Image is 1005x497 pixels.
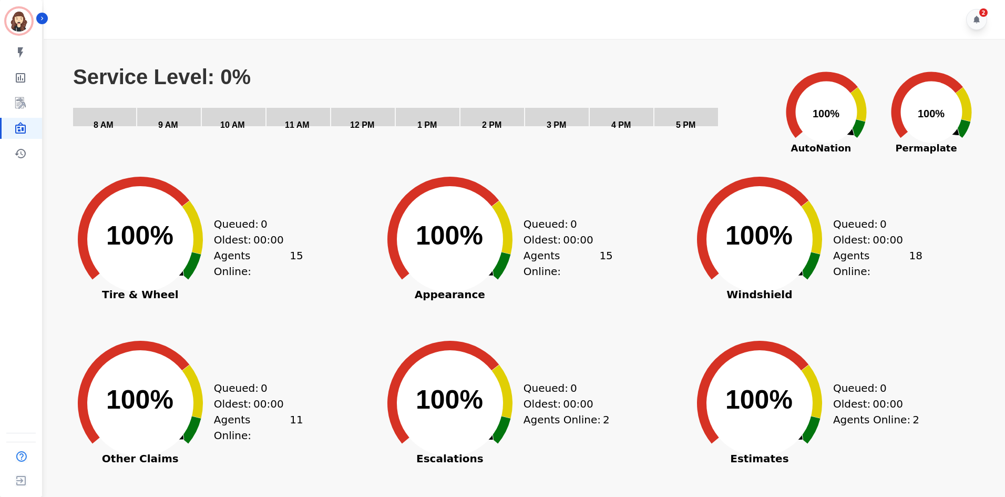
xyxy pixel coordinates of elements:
[261,380,268,396] span: 0
[681,453,838,464] span: Estimates
[106,221,173,250] text: 100%
[547,120,566,129] text: 3 PM
[73,65,251,88] text: Service Level: 0%
[285,120,310,129] text: 11 AM
[909,248,922,279] span: 18
[570,216,577,232] span: 0
[482,120,501,129] text: 2 PM
[880,380,887,396] span: 0
[158,120,178,129] text: 9 AM
[290,248,303,279] span: 15
[214,232,293,248] div: Oldest:
[524,232,602,248] div: Oldest:
[350,120,374,129] text: 12 PM
[61,289,219,300] span: Tire & Wheel
[214,380,293,396] div: Queued:
[833,216,912,232] div: Queued:
[563,396,593,412] span: 00:00
[873,396,903,412] span: 00:00
[417,120,437,129] text: 1 PM
[371,289,529,300] span: Appearance
[603,412,610,428] span: 2
[833,232,912,248] div: Oldest:
[61,453,219,464] span: Other Claims
[774,141,868,155] span: AutoNation
[681,289,838,300] span: Windshield
[725,385,793,414] text: 100%
[570,380,577,396] span: 0
[416,221,483,250] text: 100%
[912,412,919,428] span: 2
[833,248,922,279] div: Agents Online:
[833,380,912,396] div: Queued:
[416,385,483,414] text: 100%
[879,141,973,155] span: Permaplate
[371,453,529,464] span: Escalations
[873,232,903,248] span: 00:00
[214,396,293,412] div: Oldest:
[253,232,284,248] span: 00:00
[524,396,602,412] div: Oldest:
[725,221,793,250] text: 100%
[214,216,293,232] div: Queued:
[261,216,268,232] span: 0
[220,120,245,129] text: 10 AM
[290,412,303,443] span: 11
[524,216,602,232] div: Queued:
[524,248,613,279] div: Agents Online:
[6,8,32,34] img: Bordered avatar
[833,396,912,412] div: Oldest:
[253,396,284,412] span: 00:00
[524,412,613,428] div: Agents Online:
[676,120,695,129] text: 5 PM
[599,248,612,279] span: 15
[833,412,922,428] div: Agents Online:
[563,232,593,248] span: 00:00
[918,108,945,119] text: 100%
[611,120,631,129] text: 4 PM
[94,120,114,129] text: 8 AM
[979,8,988,17] div: 2
[214,248,303,279] div: Agents Online:
[106,385,173,414] text: 100%
[813,108,839,119] text: 100%
[524,380,602,396] div: Queued:
[214,412,303,443] div: Agents Online:
[72,65,772,144] svg: Service Level: 0%
[880,216,887,232] span: 0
